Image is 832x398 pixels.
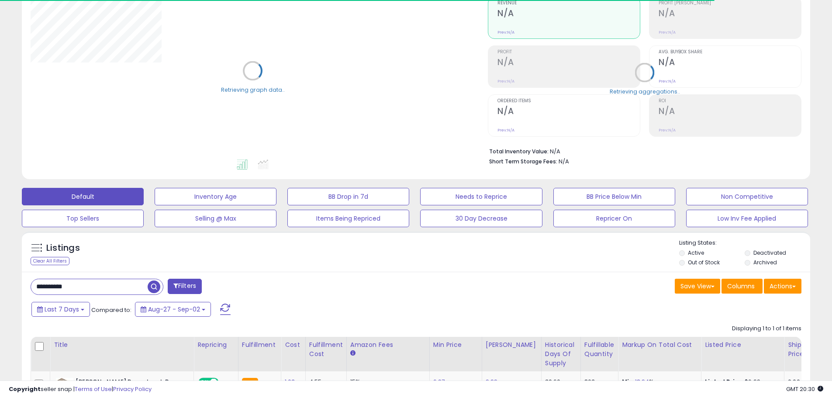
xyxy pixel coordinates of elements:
span: Last 7 Days [45,305,79,314]
small: Amazon Fees. [350,350,356,357]
div: Historical Days Of Supply [545,340,577,368]
button: Low Inv Fee Applied [686,210,808,227]
button: Items Being Repriced [287,210,409,227]
a: Privacy Policy [113,385,152,393]
div: Ship Price [788,340,805,359]
strong: Copyright [9,385,41,393]
p: Listing States: [679,239,810,247]
div: Clear All Filters [31,257,69,265]
button: Non Competitive [686,188,808,205]
button: Default [22,188,144,205]
th: The percentage added to the cost of goods (COGS) that forms the calculator for Min & Max prices. [618,337,701,371]
button: 30 Day Decrease [420,210,542,227]
div: Min Price [433,340,478,350]
button: Repricer On [553,210,675,227]
span: Compared to: [91,306,131,314]
button: Last 7 Days [31,302,90,317]
button: Columns [722,279,763,294]
h5: Listings [46,242,80,254]
button: Selling @ Max [155,210,276,227]
label: Active [688,249,704,256]
div: seller snap | | [9,385,152,394]
button: Inventory Age [155,188,276,205]
div: Repricing [197,340,235,350]
label: Deactivated [753,249,786,256]
button: Top Sellers [22,210,144,227]
label: Archived [753,259,777,266]
div: Fulfillment Cost [309,340,343,359]
div: [PERSON_NAME] [486,340,538,350]
span: 2025-09-10 20:30 GMT [786,385,823,393]
div: Listed Price [705,340,780,350]
span: Columns [727,282,755,291]
div: Retrieving aggregations.. [610,87,680,95]
div: Fulfillable Quantity [584,340,615,359]
label: Out of Stock [688,259,720,266]
button: Filters [168,279,202,294]
button: Aug-27 - Sep-02 [135,302,211,317]
div: Title [54,340,190,350]
div: Amazon Fees [350,340,426,350]
div: Cost [285,340,302,350]
div: Fulfillment [242,340,277,350]
button: Needs to Reprice [420,188,542,205]
span: Aug-27 - Sep-02 [148,305,200,314]
a: Terms of Use [75,385,112,393]
button: Save View [675,279,720,294]
button: BB Drop in 7d [287,188,409,205]
div: Retrieving graph data.. [221,86,285,93]
button: Actions [764,279,801,294]
button: BB Price Below Min [553,188,675,205]
div: Displaying 1 to 1 of 1 items [732,325,801,333]
div: Markup on Total Cost [622,340,697,350]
